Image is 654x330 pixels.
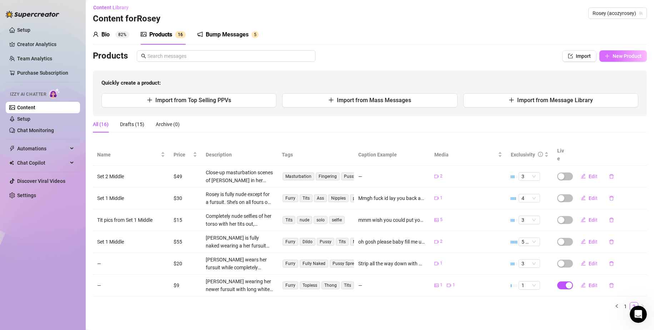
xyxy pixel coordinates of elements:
[434,151,496,159] span: Media
[638,302,647,311] li: Next Page
[197,31,203,37] span: notification
[575,192,603,204] button: Edit
[330,260,362,267] span: Pussy Spread
[521,216,537,224] span: 3
[300,281,320,289] span: Topless
[358,172,426,180] div: —
[17,56,52,61] a: Team Analytics
[17,157,68,169] span: Chat Copilot
[589,261,598,266] span: Edit
[178,32,180,37] span: 1
[93,31,99,37] span: user
[638,302,647,311] button: right
[609,283,614,288] span: delete
[603,192,620,204] button: delete
[206,277,274,293] div: [PERSON_NAME] wearing her newer fursuit with long white gloves, completely topless and showing of...
[282,93,457,107] button: Import from Mass Messages
[93,209,169,231] td: Tit pics from Set 1 Middle
[169,209,201,231] td: $15
[575,214,603,226] button: Edit
[97,151,159,159] span: Name
[141,54,146,59] span: search
[206,212,274,228] div: Completely nude selfies of her torso with her tits out, grabbing them in some and showing them in...
[93,2,134,13] button: Content Library
[354,144,430,166] th: Caption Example
[581,239,586,244] span: edit
[8,51,135,101] img: Super Mass, Dark Mode, Message Library & Bump Improvements
[300,260,328,267] span: Fully Naked
[589,239,598,245] span: Edit
[440,282,443,289] span: 1
[329,216,345,224] span: selfie
[15,135,115,143] div: Hi there,
[575,280,603,291] button: Edit
[341,172,359,180] span: Pussy
[61,3,84,15] h1: News
[341,281,354,289] span: Tits
[9,160,14,165] img: Chat Copilot
[169,166,201,187] td: $49
[93,231,169,253] td: Set 1 Middle
[350,194,386,202] span: pillow humping
[93,120,109,128] div: All (16)
[93,166,169,187] td: Set 2 Middle
[17,127,54,133] a: Chat Monitoring
[328,97,334,103] span: plus
[254,32,256,37] span: 5
[575,258,603,269] button: Edit
[42,177,101,185] div: You're all caught up!
[7,51,136,149] div: Super Mass, Dark Mode, Message Library & Bump ImprovementsFeature updateSuper Mass, Dark Mode, Me...
[521,260,537,267] span: 3
[17,27,30,33] a: Setup
[9,146,15,151] span: thunderbolt
[358,281,426,289] div: —
[17,143,68,154] span: Automations
[517,97,593,104] span: Import from Message Library
[106,25,120,39] div: Profile image for Joe
[509,97,514,103] span: plus
[316,172,340,180] span: Fingering
[118,25,132,39] div: Profile image for Nir
[613,53,641,59] span: New Product
[581,217,586,222] span: edit
[463,93,638,107] button: Import from Message Library
[17,192,36,198] a: Settings
[630,302,638,310] a: 2
[621,302,629,310] a: 1
[93,5,129,10] span: Content Library
[447,283,451,287] span: video-camera
[169,253,201,275] td: $20
[101,30,110,39] div: Bio
[576,53,591,59] span: Import
[101,93,276,107] button: Import from Top Selling PPVs
[251,31,259,38] sup: 5
[156,120,180,128] div: Archive (0)
[609,239,614,244] span: delete
[589,174,598,179] span: Edit
[93,13,160,25] h3: Content for Rosey
[609,196,614,201] span: delete
[434,283,439,287] span: picture
[101,80,161,86] strong: Quickly create a product:
[440,195,443,201] span: 1
[17,116,30,122] a: Setup
[434,196,439,200] span: video-camera
[118,241,133,246] span: News
[511,151,535,159] div: Exclusivity
[521,194,537,202] span: 4
[93,253,169,275] td: —
[120,120,144,128] div: Drafts (15)
[440,238,443,245] span: 2
[300,194,313,202] span: Tits
[10,91,46,98] span: Izzy AI Chatter
[568,54,573,59] span: import
[521,238,537,246] span: 5 🔥
[175,31,186,38] sup: 16
[206,169,274,184] div: Close-up masturbation scenes of [PERSON_NAME] in her newer fursuit lying naked on a bed, spreadin...
[538,152,543,157] span: info-circle
[609,217,614,222] span: delete
[589,282,598,288] span: Edit
[609,174,614,179] span: delete
[605,54,610,59] span: plus
[440,216,443,223] span: 5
